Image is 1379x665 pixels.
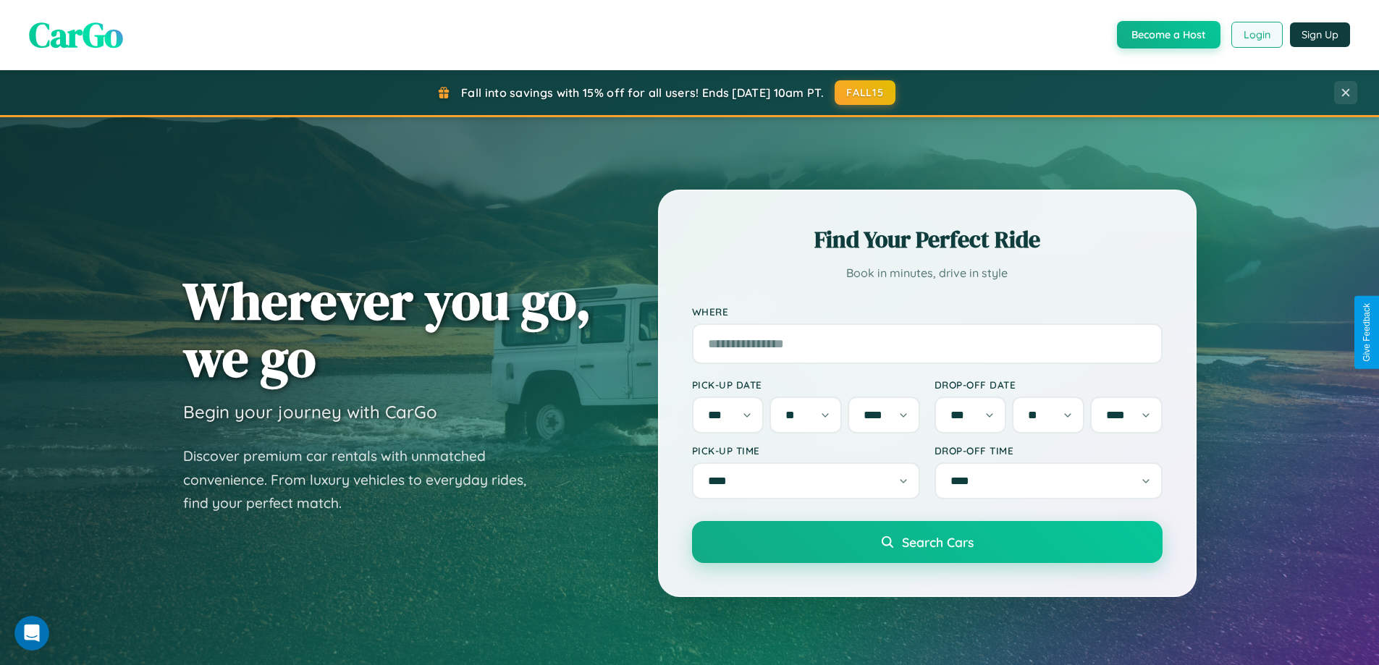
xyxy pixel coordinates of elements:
label: Pick-up Time [692,444,920,457]
label: Where [692,305,1163,318]
label: Pick-up Date [692,378,920,391]
button: Login [1231,22,1283,48]
label: Drop-off Date [935,378,1163,391]
button: Search Cars [692,521,1163,563]
button: Become a Host [1117,21,1220,48]
label: Drop-off Time [935,444,1163,457]
span: CarGo [29,11,123,59]
h3: Begin your journey with CarGo [183,401,437,423]
button: FALL15 [835,80,895,105]
span: Fall into savings with 15% off for all users! Ends [DATE] 10am PT. [461,85,824,100]
p: Discover premium car rentals with unmatched convenience. From luxury vehicles to everyday rides, ... [183,444,545,515]
p: Book in minutes, drive in style [692,263,1163,284]
div: Give Feedback [1362,303,1372,362]
h2: Find Your Perfect Ride [692,224,1163,255]
span: Search Cars [902,534,974,550]
button: Sign Up [1290,22,1350,47]
iframe: Intercom live chat [14,616,49,651]
h1: Wherever you go, we go [183,272,591,386]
